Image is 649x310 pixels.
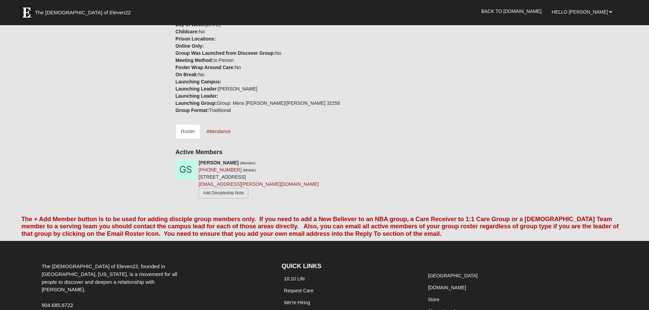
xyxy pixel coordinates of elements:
a: [EMAIL_ADDRESS][PERSON_NAME][DOMAIN_NAME] [199,181,319,187]
strong: Group Format: [175,108,209,113]
a: The [DEMOGRAPHIC_DATA] of Eleven22 [16,2,153,19]
a: [GEOGRAPHIC_DATA] [428,273,478,278]
strong: Foster Wrap Around Care: [175,65,235,70]
h4: Active Members [175,149,628,156]
font: The + Add Member button is to be used for adding disciple group members only. If you need to add ... [21,216,619,237]
strong: Launching Campus: [175,79,221,84]
strong: Online Only: [175,43,204,49]
a: 10:10 Life [284,276,305,281]
a: Roster [175,124,200,138]
h4: QUICK LINKS [282,263,416,270]
strong: Launching Leader: [175,93,218,99]
a: Store [428,297,439,302]
strong: Childcare: [175,29,199,34]
strong: On Break: [175,72,198,77]
strong: [PERSON_NAME] [199,160,238,165]
strong: Group Was Launched from Discover Group: [175,50,275,56]
strong: Prison Locations: [175,36,216,42]
small: (Mobile) [243,168,256,172]
div: [STREET_ADDRESS] [199,159,319,201]
span: Hello [PERSON_NAME] [552,9,608,15]
strong: Meeting Method: [175,58,213,63]
a: Request Care [284,288,313,293]
a: Attendance [201,124,236,138]
span: The [DEMOGRAPHIC_DATA] of Eleven22 [35,9,131,16]
img: Eleven22 logo [20,6,33,19]
a: Add Discipleship Note [199,188,248,198]
small: (Member) [240,161,256,165]
a: [PHONE_NUMBER] [199,167,242,173]
a: Back to [DOMAIN_NAME] [476,3,547,20]
a: [DOMAIN_NAME] [428,285,466,290]
strong: Launching Leader: [175,86,218,92]
a: Hello [PERSON_NAME] [547,3,618,20]
strong: Launching Group: [175,100,217,106]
